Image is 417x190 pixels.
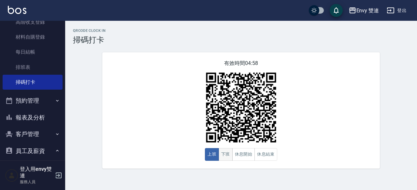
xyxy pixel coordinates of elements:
[356,6,379,15] div: Envy 雙連
[8,6,26,14] img: Logo
[205,148,219,161] button: 上班
[3,30,63,44] a: 材料自購登錄
[73,35,409,44] h3: 掃碼打卡
[20,166,53,179] h5: 登入用envy雙連
[5,169,18,182] img: Person
[3,75,63,90] a: 掃碼打卡
[384,5,409,17] button: 登出
[3,109,63,126] button: 報表及分析
[73,29,409,33] h2: QRcode Clock In
[346,4,382,17] button: Envy 雙連
[3,126,63,143] button: 客戶管理
[232,148,255,161] button: 休息開始
[20,179,53,185] p: 服務人員
[3,60,63,75] a: 排班表
[3,44,63,59] a: 每日結帳
[219,148,233,161] button: 下班
[254,148,277,161] button: 休息結束
[330,4,343,17] button: save
[102,52,380,169] div: 有效時間 04:58
[3,92,63,109] button: 預約管理
[3,143,63,159] button: 員工及薪資
[3,15,63,30] a: 高階收支登錄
